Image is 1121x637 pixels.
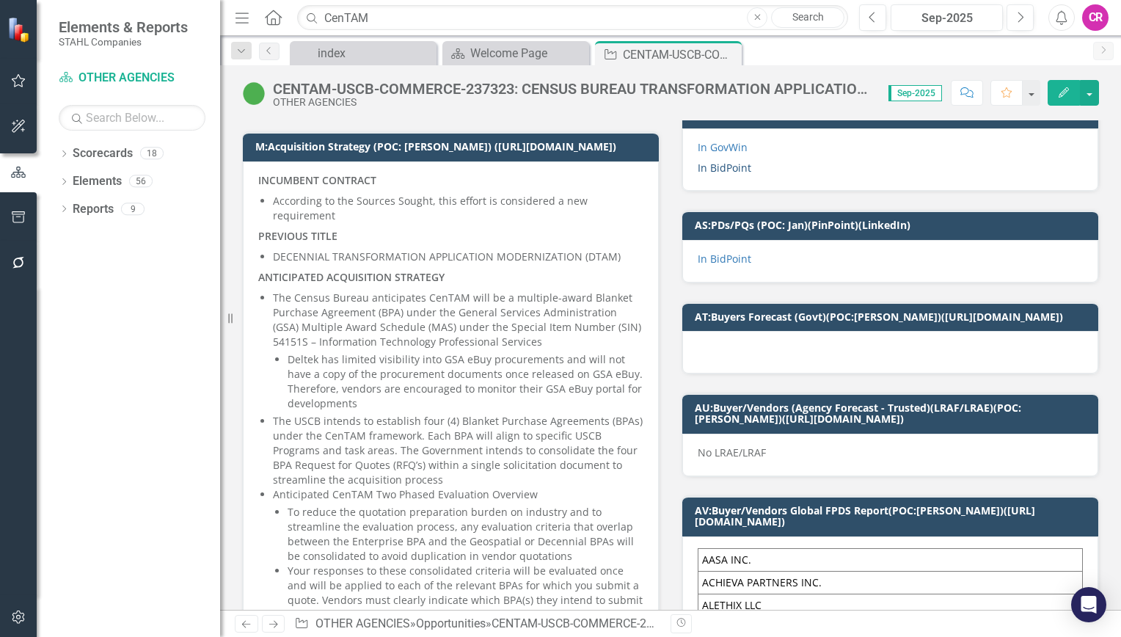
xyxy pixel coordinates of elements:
[129,175,153,188] div: 56
[1071,587,1106,622] div: Open Intercom Messenger
[695,402,1091,425] h3: AU:Buyer/Vendors (Agency Forecast - Trusted)(LRAF/LRAE)(POC:[PERSON_NAME])([URL][DOMAIN_NAME])
[695,311,1091,322] h3: AT:Buyers Forecast (Govt)(POC:[PERSON_NAME])([URL][DOMAIN_NAME])
[695,109,1091,120] h3: AR:Performance Work Statement (PWS)(POC: Jan)([URL][DOMAIN_NAME])
[446,44,585,62] a: Welcome Page
[73,201,114,218] a: Reports
[288,352,643,411] p: Deltek has limited visibility into GSA eBuy procurements and will not have a copy of the procurem...
[416,616,486,630] a: Opportunities
[7,17,33,43] img: ClearPoint Strategy
[273,414,643,487] p: The USCB intends to establish four (4) Blanket Purchase Agreements (BPAs) under the CenTAM framew...
[258,229,337,243] strong: PREVIOUS TITLE
[695,505,1091,528] h3: AV:Buyer/Vendors Global FPDS Report(POC:[PERSON_NAME])([URL][DOMAIN_NAME])
[273,487,643,502] p: Anticipated CenTAM Two Phased Evaluation Overview
[698,594,1083,616] td: ALETHIX LLC
[273,291,643,349] p: The Census Bureau anticipates CenTAM will be a multiple-award Blanket Purchase Agreement (BPA) un...
[771,7,844,28] a: Search
[242,81,266,105] img: Active
[888,85,942,101] span: Sep-2025
[73,145,133,162] a: Scorecards
[288,564,643,622] p: Your responses to these consolidated criteria will be evaluated once and will be applied to each ...
[258,173,376,187] strong: INCUMBENT CONTRACT
[695,219,1091,230] h3: AS:PDs/PQs (POC: Jan)(PinPoint)(LinkedIn)
[59,18,188,36] span: Elements & Reports
[470,44,585,62] div: Welcome Page
[273,97,874,108] div: OTHER AGENCIES
[293,44,433,62] a: index
[273,81,874,97] div: CENTAM-USCB-COMMERCE-237323: CENSUS BUREAU TRANSFORMATION APPLICATION MODERNIZATION (CENTAM) SEPT...
[698,161,751,175] a: In BidPoint
[698,140,748,154] a: In GovWin
[255,141,651,152] h3: M:Acquisition Strategy (POC: [PERSON_NAME]) ([URL][DOMAIN_NAME])
[258,270,445,284] strong: ANTICIPATED ACQUISITION STRATEGY
[698,445,1083,460] p: No LRAE/LRAF
[73,173,122,190] a: Elements
[59,105,205,131] input: Search Below...
[288,505,643,564] p: To reduce the quotation preparation burden on industry and to streamline the evaluation process, ...
[59,36,188,48] small: STAHL Companies
[297,5,848,31] input: Search ClearPoint...
[273,250,643,264] p: DECENNIAL TRANSFORMATION APPLICATION MODERNIZATION (DTAM)
[1082,4,1109,31] button: CR
[315,616,410,630] a: OTHER AGENCIES
[273,194,643,223] p: According to the Sources Sought, this effort is considered a new requirement
[896,10,998,27] div: Sep-2025
[623,45,738,64] div: CENTAM-USCB-COMMERCE-237323: CENSUS BUREAU TRANSFORMATION APPLICATION MODERNIZATION (CENTAM) SEPT...
[698,548,1083,571] td: AASA INC.
[59,70,205,87] a: OTHER AGENCIES
[698,571,1083,594] td: ACHIEVA PARTNERS INC.
[140,148,164,160] div: 18
[318,44,433,62] div: index
[698,252,751,266] a: In BidPoint
[891,4,1003,31] button: Sep-2025
[294,616,660,633] div: » »
[121,203,145,215] div: 9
